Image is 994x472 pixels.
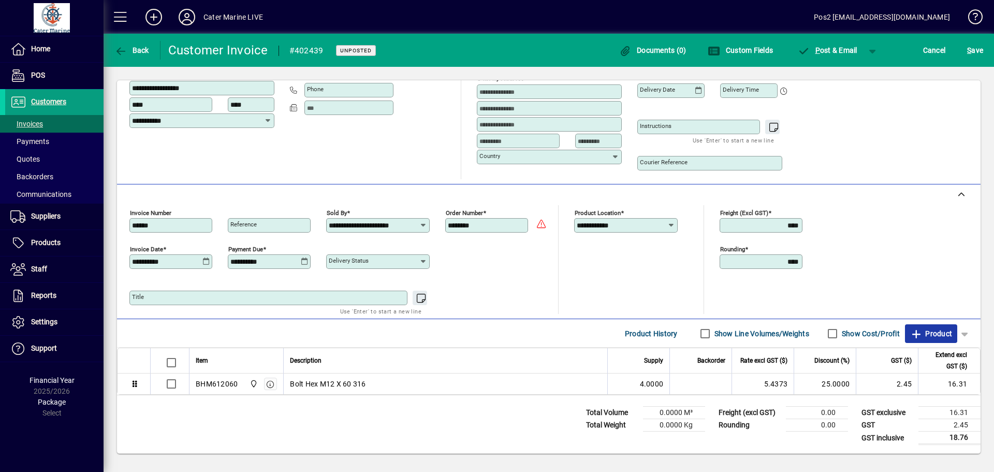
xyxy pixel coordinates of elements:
span: Custom Fields [708,46,773,54]
span: Backorders [10,173,53,181]
span: Item [196,355,208,366]
span: GST ($) [891,355,912,366]
a: Knowledge Base [960,2,981,36]
span: Settings [31,318,57,326]
span: ave [967,42,983,59]
button: Custom Fields [705,41,776,60]
td: GST [856,419,918,432]
div: BHM612060 [196,379,238,389]
span: S [967,46,971,54]
span: Communications [10,190,71,198]
mat-label: Delivery status [329,257,369,264]
mat-hint: Use 'Enter' to start a new line [693,134,774,146]
span: Financial Year [30,376,75,384]
mat-label: Product location [575,209,621,217]
td: GST inclusive [856,432,918,445]
mat-label: Phone [307,85,324,93]
span: Bolt Hex M12 X 60 316 [290,379,366,389]
td: 2.45 [918,419,981,432]
td: GST exclusive [856,407,918,419]
span: Products [31,238,61,247]
span: Supply [644,355,663,366]
td: Total Volume [581,407,643,419]
span: Rate excl GST ($) [740,355,787,366]
span: Cancel [923,42,946,59]
span: Quotes [10,155,40,163]
a: Payments [5,133,104,150]
td: Total Weight [581,419,643,432]
button: Profile [170,8,203,26]
a: Quotes [5,150,104,168]
mat-label: Freight (excl GST) [720,209,768,217]
a: Backorders [5,168,104,185]
div: #402439 [289,42,324,59]
button: Save [964,41,986,60]
mat-label: Rounding [720,246,745,253]
a: Reports [5,283,104,309]
a: Staff [5,256,104,282]
td: 16.31 [918,374,980,394]
span: Description [290,355,321,366]
label: Show Line Volumes/Weights [712,328,809,339]
td: 18.76 [918,432,981,445]
div: Pos2 [EMAIL_ADDRESS][DOMAIN_NAME] [814,9,950,25]
a: POS [5,63,104,89]
span: Support [31,344,57,352]
span: Extend excl GST ($) [925,349,967,372]
a: Home [5,36,104,62]
mat-label: Payment due [228,246,263,253]
span: Back [114,46,149,54]
span: Invoices [10,120,43,128]
span: Payments [10,137,49,146]
button: Documents (0) [617,41,689,60]
button: Back [112,41,152,60]
mat-label: Delivery time [723,86,759,93]
mat-hint: Use 'Enter' to start a new line [340,305,421,317]
button: Add [137,8,170,26]
td: 0.00 [786,419,848,432]
span: Documents (0) [619,46,686,54]
span: Reports [31,291,56,299]
div: 5.4373 [738,379,787,389]
mat-label: Sold by [327,209,347,217]
span: Backorder [697,355,725,366]
div: Customer Invoice [168,42,268,59]
div: Cater Marine LIVE [203,9,263,25]
span: Suppliers [31,212,61,220]
span: P [815,46,820,54]
td: 0.00 [786,407,848,419]
a: Settings [5,309,104,335]
span: Staff [31,265,47,273]
td: 2.45 [856,374,918,394]
mat-label: Reference [230,221,257,228]
td: 0.0000 Kg [643,419,705,432]
label: Show Cost/Profit [840,328,900,339]
span: POS [31,71,45,79]
span: Discount (%) [814,355,850,366]
a: Support [5,336,104,362]
span: Customers [31,97,66,106]
td: 16.31 [918,407,981,419]
a: Products [5,230,104,256]
mat-label: Invoice number [130,209,171,217]
mat-label: Title [132,293,144,301]
button: Product [905,324,957,343]
span: ost & Email [797,46,857,54]
a: Invoices [5,115,104,133]
td: 25.0000 [794,374,856,394]
button: Product History [621,324,682,343]
a: Communications [5,185,104,203]
span: Home [31,45,50,53]
td: Rounding [713,419,786,432]
button: Post & Email [792,41,863,60]
mat-label: Courier Reference [640,159,688,166]
span: 4.0000 [640,379,664,389]
span: Package [38,398,66,406]
td: Freight (excl GST) [713,407,786,419]
a: Suppliers [5,204,104,230]
span: Product [910,325,952,342]
app-page-header-button: Back [104,41,160,60]
span: Product History [625,325,678,342]
mat-label: Instructions [640,122,671,130]
span: Cater Marine [247,378,259,390]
